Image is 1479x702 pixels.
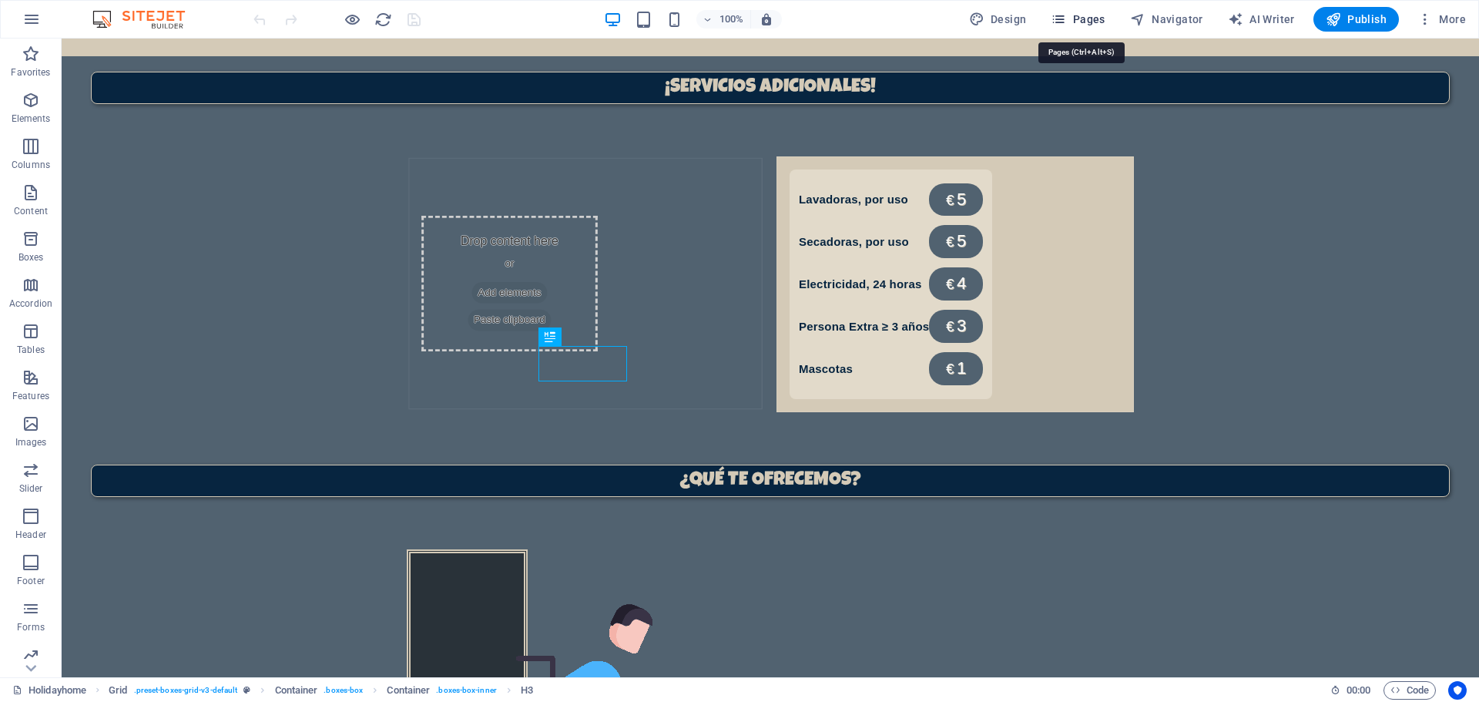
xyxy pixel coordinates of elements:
[17,344,45,356] p: Tables
[1313,7,1399,32] button: Publish
[343,10,361,29] button: Click here to leave preview mode and continue editing
[1417,12,1466,27] span: More
[15,436,47,448] p: Images
[1045,7,1111,32] button: Pages
[963,7,1033,32] button: Design
[243,686,250,694] i: This element is a customizable preset
[14,205,48,217] p: Content
[1383,681,1436,700] button: Code
[1330,681,1371,700] h6: Session time
[387,681,430,700] span: Click to select. Double-click to edit
[17,621,45,633] p: Forms
[12,390,49,402] p: Features
[760,12,773,26] i: On resize automatically adjust zoom level to fit chosen device.
[324,681,363,700] span: . boxes-box
[15,529,46,541] p: Header
[1222,7,1301,32] button: AI Writer
[18,251,44,264] p: Boxes
[1326,12,1387,27] span: Publish
[275,681,318,700] span: Click to select. Double-click to edit
[12,681,86,700] a: Click to cancel selection. Double-click to open Pages
[12,113,51,125] p: Elements
[969,12,1027,27] span: Design
[109,681,533,700] nav: breadcrumb
[347,119,548,370] a: Drop content hereorAdd elementsPaste clipboard
[1124,7,1209,32] button: Navigator
[134,681,238,700] span: . preset-boxes-grid-v3-default
[1228,12,1295,27] span: AI Writer
[1051,12,1105,27] span: Pages
[1411,7,1472,32] button: More
[374,10,392,29] button: reload
[410,244,485,265] span: Add elements
[109,681,127,700] span: Click to select. Double-click to edit
[1130,12,1203,27] span: Navigator
[436,681,497,700] span: . boxes-box-inner
[89,10,204,29] img: Editor Logo
[406,270,490,292] span: Paste clipboard
[1390,681,1429,700] span: Code
[1448,681,1467,700] button: Usercentrics
[1357,684,1360,696] span: :
[719,10,744,29] h6: 100%
[12,159,50,171] p: Columns
[1347,681,1370,700] span: 00 00
[19,482,43,495] p: Slider
[963,7,1033,32] div: Design (Ctrl+Alt+Y)
[360,176,536,312] div: Drop content here
[17,575,45,587] p: Footer
[374,11,392,29] i: Reload page
[696,10,751,29] button: 100%
[9,297,52,310] p: Accordion
[521,681,533,700] span: Click to select. Double-click to edit
[11,66,50,79] p: Favorites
